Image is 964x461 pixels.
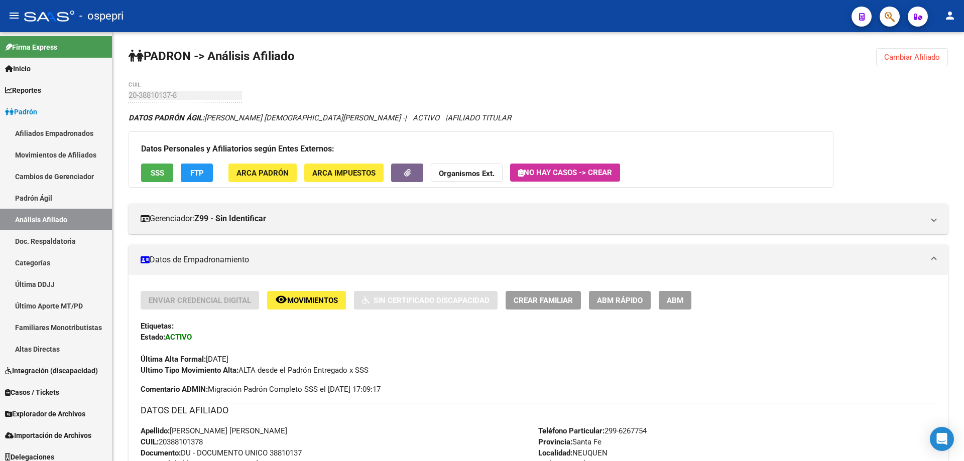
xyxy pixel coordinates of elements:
[149,296,251,305] span: Enviar Credencial Digital
[447,113,511,122] span: AFILIADO TITULAR
[236,169,289,178] span: ARCA Padrón
[141,355,228,364] span: [DATE]
[304,164,384,182] button: ARCA Impuestos
[141,322,174,331] strong: Etiquetas:
[165,333,192,342] strong: ACTIVO
[129,113,511,122] i: | ACTIVO |
[141,385,208,394] strong: Comentario ADMIN:
[538,426,605,435] strong: Teléfono Particular:
[5,106,37,117] span: Padrón
[884,53,940,62] span: Cambiar Afiliado
[141,384,381,395] span: Migración Padrón Completo SSS el [DATE] 17:09:17
[597,296,643,305] span: ABM Rápido
[354,291,498,310] button: Sin Certificado Discapacidad
[659,291,691,310] button: ABM
[287,296,338,305] span: Movimientos
[141,426,287,435] span: [PERSON_NAME] [PERSON_NAME]
[312,169,376,178] span: ARCA Impuestos
[5,430,91,441] span: Importación de Archivos
[141,291,259,310] button: Enviar Credencial Digital
[5,63,31,74] span: Inicio
[275,293,287,305] mat-icon: remove_red_eye
[374,296,490,305] span: Sin Certificado Discapacidad
[538,448,572,457] strong: Localidad:
[538,426,647,435] span: 299-6267754
[129,245,948,275] mat-expansion-panel-header: Datos de Empadronamiento
[141,366,369,375] span: ALTA desde el Padrón Entregado x SSS
[5,408,85,419] span: Explorador de Archivos
[141,448,302,457] span: DU - DOCUMENTO UNICO 38810137
[439,169,495,178] strong: Organismos Ext.
[876,48,948,66] button: Cambiar Afiliado
[228,164,297,182] button: ARCA Padrón
[267,291,346,310] button: Movimientos
[141,426,170,435] strong: Apellido:
[194,213,266,224] strong: Z99 - Sin Identificar
[141,164,173,182] button: SSS
[667,296,683,305] span: ABM
[506,291,581,310] button: Crear Familiar
[518,168,612,177] span: No hay casos -> Crear
[5,85,41,96] span: Reportes
[930,427,954,451] div: Open Intercom Messenger
[141,333,165,342] strong: Estado:
[129,49,295,63] strong: PADRON -> Análisis Afiliado
[181,164,213,182] button: FTP
[5,42,57,53] span: Firma Express
[141,355,206,364] strong: Última Alta Formal:
[589,291,651,310] button: ABM Rápido
[510,164,620,182] button: No hay casos -> Crear
[944,10,956,22] mat-icon: person
[514,296,573,305] span: Crear Familiar
[431,164,503,182] button: Organismos Ext.
[141,448,181,457] strong: Documento:
[141,403,936,417] h3: DATOS DEL AFILIADO
[129,204,948,234] mat-expansion-panel-header: Gerenciador:Z99 - Sin Identificar
[8,10,20,22] mat-icon: menu
[151,169,164,178] span: SSS
[129,113,405,122] span: [PERSON_NAME] [DEMOGRAPHIC_DATA][PERSON_NAME] -
[5,365,98,376] span: Integración (discapacidad)
[129,113,204,122] strong: DATOS PADRÓN ÁGIL:
[141,142,821,156] h3: Datos Personales y Afiliatorios según Entes Externos:
[141,437,203,446] span: 20388101378
[538,437,601,446] span: Santa Fe
[141,366,238,375] strong: Ultimo Tipo Movimiento Alta:
[5,387,59,398] span: Casos / Tickets
[190,169,204,178] span: FTP
[538,448,608,457] span: NEUQUEN
[141,254,924,265] mat-panel-title: Datos de Empadronamiento
[141,437,159,446] strong: CUIL:
[79,5,124,27] span: - ospepri
[141,213,924,224] mat-panel-title: Gerenciador:
[538,437,572,446] strong: Provincia:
